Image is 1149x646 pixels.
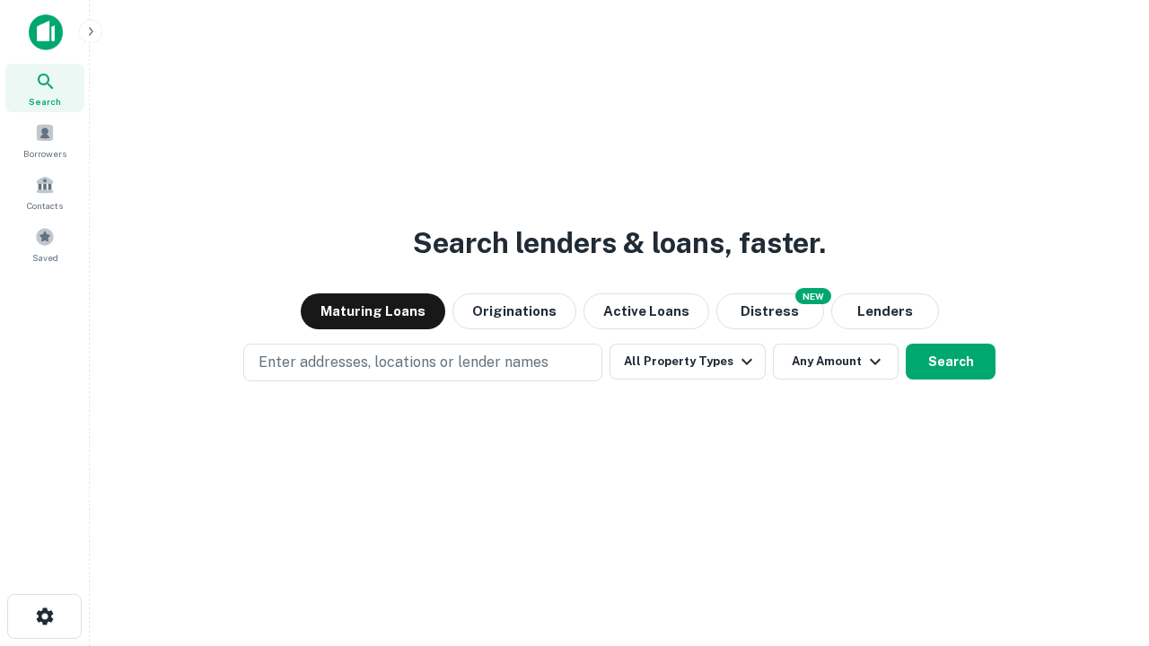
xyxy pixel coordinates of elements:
[5,64,84,112] a: Search
[906,344,996,380] button: Search
[29,94,61,109] span: Search
[5,168,84,216] a: Contacts
[831,293,939,329] button: Lenders
[773,344,899,380] button: Any Amount
[452,293,576,329] button: Originations
[5,220,84,268] a: Saved
[32,250,58,265] span: Saved
[583,293,709,329] button: Active Loans
[23,146,66,161] span: Borrowers
[243,344,602,381] button: Enter addresses, locations or lender names
[301,293,445,329] button: Maturing Loans
[413,222,826,265] h3: Search lenders & loans, faster.
[259,352,548,373] p: Enter addresses, locations or lender names
[5,116,84,164] a: Borrowers
[29,14,63,50] img: capitalize-icon.png
[27,198,63,213] span: Contacts
[610,344,766,380] button: All Property Types
[1059,502,1149,589] iframe: Chat Widget
[795,288,831,304] div: NEW
[716,293,824,329] button: Search distressed loans with lien and other non-mortgage details.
